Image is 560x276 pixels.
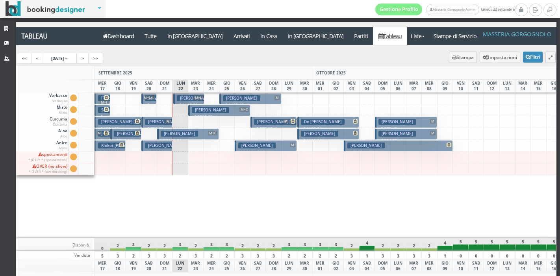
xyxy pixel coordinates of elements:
[499,259,515,272] div: LUN 13
[283,27,349,45] a: In [GEOGRAPHIC_DATA]
[95,117,141,128] button: [PERSON_NAME] [PERSON_NAME] | [PERSON_NAME] € 1384.92 4 notti
[48,93,69,104] span: Verbasco
[219,259,235,272] div: GIO 25
[60,134,67,138] small: Aloe
[157,128,219,140] button: [PERSON_NAME] M+C € 1104.00 4 notti
[312,259,328,272] div: MER 01
[250,259,266,272] div: SAB 27
[407,27,428,45] a: Liste
[219,93,282,104] button: [PERSON_NAME] M € 1409.40 4 notti
[145,149,170,161] p: € 489.94
[452,238,469,251] div: 5
[468,259,484,272] div: SAB 11
[430,119,436,124] span: M
[203,80,219,93] div: MER 24
[28,164,69,174] span: OVER (no show)
[322,126,335,132] small: 4 notti
[96,131,102,135] span: M
[421,251,438,259] div: 3
[165,119,171,124] span: M
[375,128,437,140] button: [PERSON_NAME] M € 884.00 4 notti
[255,27,283,45] a: In Casa
[375,4,515,15] span: lunedì, 22 settembre
[161,131,198,137] h3: [PERSON_NAME]
[406,259,422,272] div: MAR 07
[98,137,108,162] p: € 1573.90
[238,149,295,156] p: € 1200.60
[94,259,110,272] div: MER 17
[266,238,282,251] div: 2
[378,137,435,144] p: € 884.00
[437,259,453,272] div: GIO 09
[125,238,141,251] div: 3
[375,259,391,272] div: DOM 05
[515,251,531,259] div: 0
[172,259,188,272] div: LUN 22
[297,128,360,140] button: [PERSON_NAME] € 1082.36 4 notti
[437,238,453,251] div: 4
[250,117,297,128] button: [PERSON_NAME] [PERSON_NAME] M € 977.82 3 notti
[281,238,297,251] div: 3
[177,95,214,101] h3: [PERSON_NAME]
[343,238,360,251] div: 2
[52,98,67,103] small: Verbasco
[55,140,69,151] span: Anice
[98,126,139,132] p: € 1384.92
[328,80,344,93] div: GIO 02
[359,259,375,272] div: SAB 04
[234,80,250,93] div: VEN 26
[192,107,229,113] h3: [PERSON_NAME]
[27,152,69,163] span: spostamenti
[343,259,360,272] div: VEN 03
[250,80,266,93] div: SAB 27
[223,102,279,108] p: € 1409.40
[499,238,515,251] div: 5
[203,259,219,272] div: MER 24
[223,95,260,101] h3: [PERSON_NAME]
[98,114,108,139] p: € 1009.44
[157,238,173,251] div: 2
[173,93,204,104] button: [PERSON_NAME] M+L € 1116.00 2 notti
[16,251,95,259] div: Vendute
[31,53,44,64] a: <
[347,149,450,156] p: € 1801.38
[100,100,109,105] span: M+L
[359,80,375,93] div: SAB 04
[110,238,126,251] div: 2
[219,251,235,259] div: 2
[426,4,479,15] a: Masseria Gorgognolo Admin
[530,259,547,272] div: MER 15
[172,251,188,259] div: 2
[235,140,297,152] button: [PERSON_NAME] M € 1200.60 4 notti
[430,131,436,135] span: M
[250,251,266,259] div: 3
[59,110,68,115] small: Mirto
[157,80,173,93] div: DOM 21
[141,140,172,152] button: [PERSON_NAME] € 489.94 2 notti
[259,150,273,155] small: 4 notti
[281,251,297,259] div: 2
[530,80,547,93] div: MER 15
[141,259,157,272] div: SAB 20
[530,251,547,259] div: 0
[172,238,188,251] div: 3
[301,131,338,137] h3: [PERSON_NAME]
[266,80,282,93] div: DOM 28
[98,143,185,148] h3: Klekot [PERSON_NAME] | [PERSON_NAME]
[139,27,162,45] a: Tutte
[143,95,156,100] span: M+L+L
[188,105,250,116] button: [PERSON_NAME] M+C € 2232.00 4 notti
[125,251,141,259] div: 2
[344,140,452,152] button: [PERSON_NAME] € 1801.38 7 notti
[328,238,344,251] div: 3
[94,80,110,93] div: MER 17
[141,80,157,93] div: SAB 20
[17,53,32,64] a: <<
[194,95,203,100] span: M+L
[359,238,375,251] div: 4
[499,80,515,93] div: LUN 13
[406,80,422,93] div: MAR 07
[406,251,422,259] div: 3
[499,251,515,259] div: 0
[114,131,252,137] h3: [PERSON_NAME] [PERSON_NAME] | [PERSON_NAME] [PERSON_NAME]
